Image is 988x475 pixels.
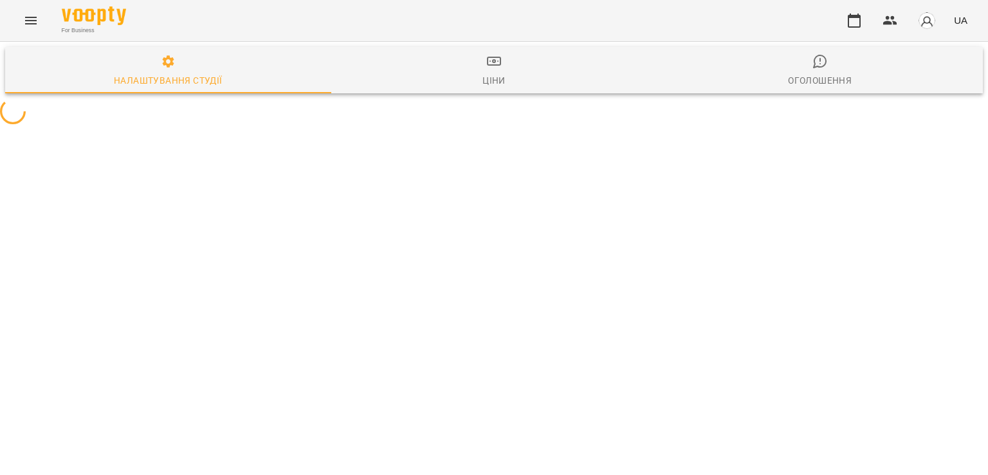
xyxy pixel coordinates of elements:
button: UA [949,8,973,32]
div: Ціни [482,73,506,88]
div: Оголошення [788,73,852,88]
button: Menu [15,5,46,36]
span: For Business [62,26,126,35]
span: UA [954,14,967,27]
img: avatar_s.png [918,12,936,30]
div: Налаштування студії [114,73,222,88]
img: Voopty Logo [62,6,126,25]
